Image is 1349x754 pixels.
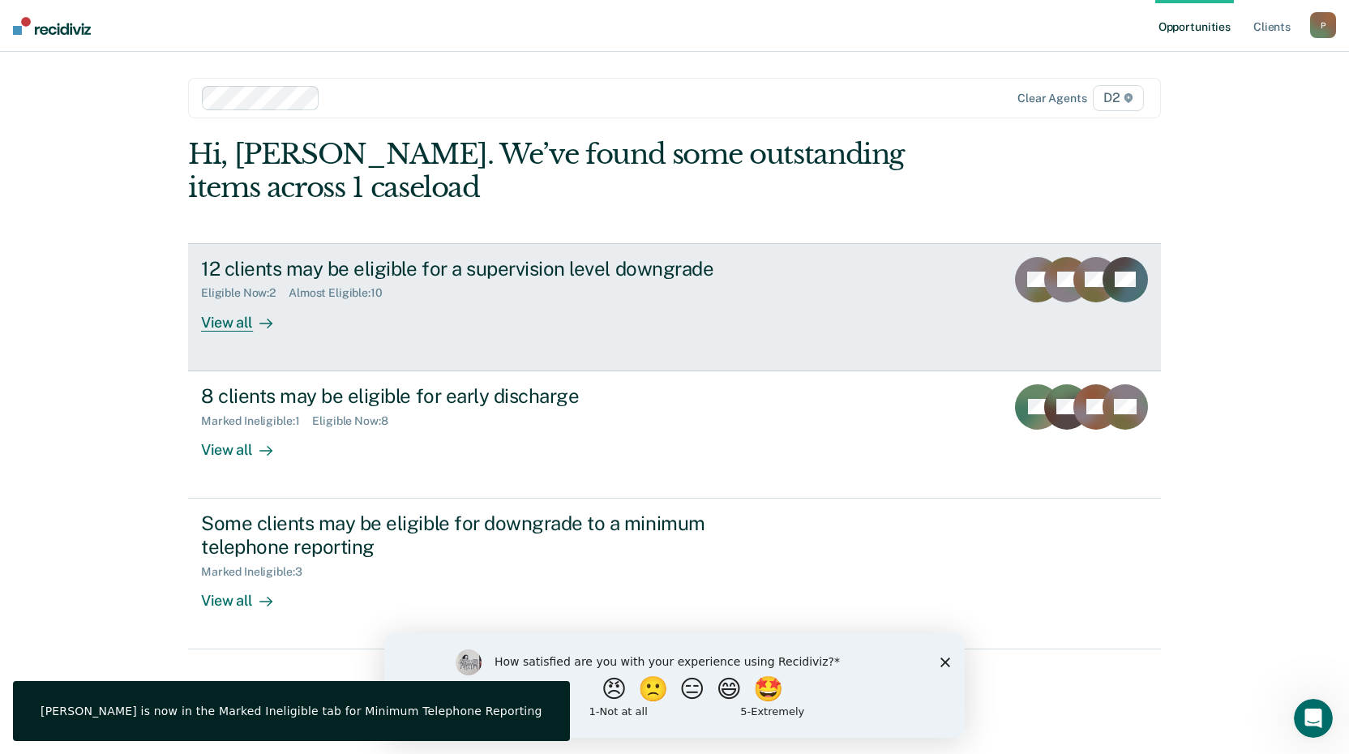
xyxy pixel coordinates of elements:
a: 12 clients may be eligible for a supervision level downgradeEligible Now:2Almost Eligible:10View all [188,243,1161,371]
div: Almost Eligible : 10 [289,286,396,300]
div: Some clients may be eligible for downgrade to a minimum telephone reporting [201,512,770,559]
div: Clear agents [1017,92,1086,105]
div: View all [201,300,292,332]
a: Some clients may be eligible for downgrade to a minimum telephone reportingMarked Ineligible:3Vie... [188,499,1161,649]
div: Hi, [PERSON_NAME]. We’ve found some outstanding items across 1 caseload [188,138,966,204]
button: P [1310,12,1336,38]
img: Recidiviz [13,17,91,35]
div: Marked Ineligible : 3 [201,565,315,579]
span: D2 [1093,85,1144,111]
div: Marked Ineligible : 1 [201,414,312,428]
div: 8 clients may be eligible for early discharge [201,384,770,408]
a: 8 clients may be eligible for early dischargeMarked Ineligible:1Eligible Now:8View all [188,371,1161,499]
div: Eligible Now : 2 [201,286,289,300]
div: 12 clients may be eligible for a supervision level downgrade [201,257,770,281]
iframe: Intercom live chat [1294,699,1333,738]
div: Eligible Now : 8 [312,414,400,428]
div: View all [201,578,292,610]
div: View all [201,427,292,459]
div: [PERSON_NAME] is now in the Marked Ineligible tab for Minimum Telephone Reporting [41,704,542,718]
iframe: Survey by Kim from Recidiviz [384,633,965,738]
